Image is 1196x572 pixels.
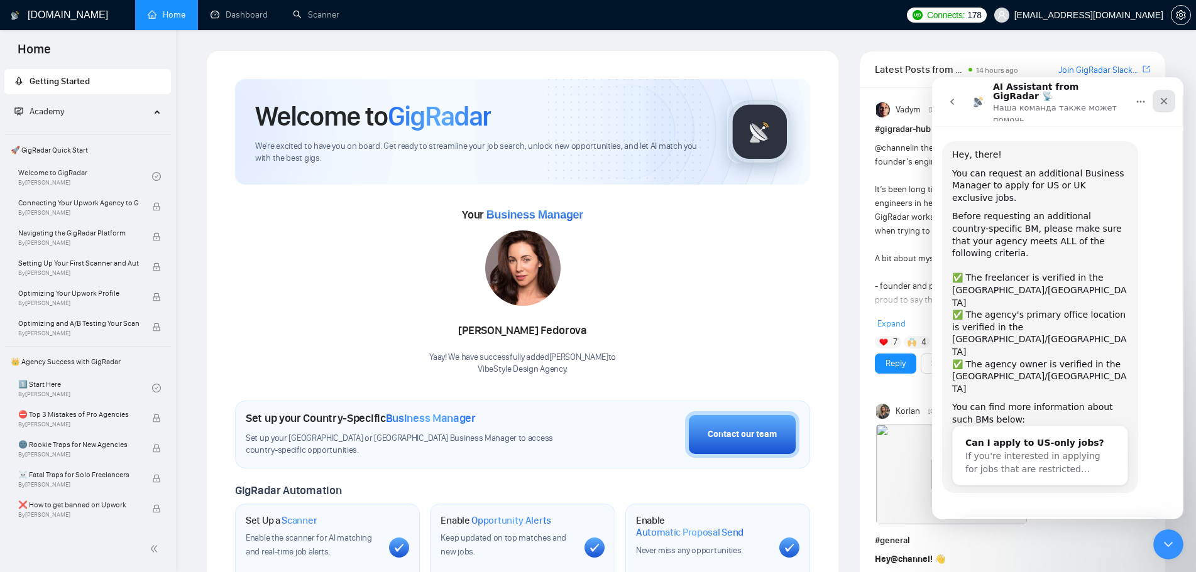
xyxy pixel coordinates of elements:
img: logo [11,6,19,26]
img: 1706120969076-multi-246.jpg [485,230,561,306]
img: Vadym [876,102,891,117]
a: searchScanner [293,9,339,20]
img: ❤️ [879,338,888,347]
h1: # general [875,534,1150,548]
span: Scanner [282,514,317,527]
h1: Enable [441,514,551,527]
span: Automatic Proposal Send [636,526,743,539]
span: Business Manager [486,208,583,221]
a: export [1143,63,1150,75]
h1: # gigradar-hub [875,122,1150,136]
span: setting [1171,10,1190,20]
span: Expand [877,318,906,329]
span: Opportunity Alerts [471,514,551,527]
span: By [PERSON_NAME] [18,421,139,428]
img: F09JWBR8KB8-Coffee%20chat%20round%202.gif [876,424,1027,524]
span: ☠️ Fatal Traps for Solo Freelancers [18,468,139,481]
span: Korlan [896,404,920,418]
span: 14 hours ago [976,66,1018,75]
button: Да, я соответствую всем критериям - запросите нового BM [21,439,235,475]
span: lock [152,262,161,271]
iframe: Intercom live chat [1153,529,1183,559]
span: double-left [150,542,162,555]
span: export [1143,64,1150,74]
span: [DATE] [929,104,946,116]
img: 🙌 [908,338,916,347]
span: Business Manager [386,411,476,425]
span: By [PERSON_NAME] [18,269,139,277]
span: Navigating the GigRadar Platform [18,227,139,239]
span: Set up your [GEOGRAPHIC_DATA] or [GEOGRAPHIC_DATA] Business Manager to access country-specific op... [246,433,578,456]
button: Reply [875,353,916,374]
span: lock [152,293,161,301]
span: 🚀 GigRadar Quick Start [6,138,170,163]
span: @channel [875,143,912,153]
span: Enable the scanner for AI matching and real-time job alerts. [246,532,372,557]
span: Latest Posts from the GigRadar Community [875,62,965,77]
span: 👑 Agency Success with GigRadar [6,349,170,374]
span: user [997,11,1006,19]
span: Never miss any opportunities. [636,545,743,556]
div: in the meantime, would you be interested in the founder’s engineering blog? It’s been long time s... [875,141,1095,500]
span: check-circle [152,172,161,181]
span: 4 [921,336,926,348]
h1: Enable [636,514,769,539]
span: Setting Up Your First Scanner and Auto-Bidder [18,257,139,269]
span: GigRadar Automation [235,483,341,497]
span: [DATE] [928,406,945,417]
span: lock [152,444,161,453]
li: Getting Started [4,69,171,94]
span: Your [462,208,583,222]
span: lock [152,474,161,483]
span: check-circle [152,384,161,392]
div: [PERSON_NAME] Fedorova [429,320,616,342]
span: Optimizing Your Upwork Profile [18,287,139,299]
strong: Hey ! [875,554,933,564]
a: Welcome to GigRadarBy[PERSON_NAME] [18,163,152,190]
span: GigRadar [388,99,491,133]
span: Vadym [896,103,921,117]
img: upwork-logo.png [913,10,923,20]
a: Reply [886,357,906,370]
a: 1️⃣ Start HereBy[PERSON_NAME] [18,374,152,402]
span: rocket [14,77,23,85]
span: 🌚 Rookie Traps for New Agencies [18,438,139,451]
span: By [PERSON_NAME] [18,451,139,458]
a: homeHome [148,9,185,20]
span: lock [152,414,161,423]
img: gigradar-logo.png [728,100,791,163]
button: See the details [921,353,997,374]
span: Connects: [927,8,965,22]
span: Academy [30,106,64,117]
button: Contact our team [685,411,799,458]
img: Korlan [876,404,891,419]
iframe: Intercom live chat [932,77,1183,519]
span: By [PERSON_NAME] [18,299,139,307]
h1: Welcome to [255,99,491,133]
span: By [PERSON_NAME] [18,239,139,247]
a: Join GigRadar Slack Community [1058,63,1140,77]
span: We're excited to have you on board. Get ready to streamline your job search, unlock new opportuni... [255,141,707,165]
span: lock [152,202,161,211]
span: ❌ How to get banned on Upwork [18,499,139,511]
div: Yaay! We have successfully added [PERSON_NAME] to [429,352,616,375]
span: By [PERSON_NAME] [18,511,139,519]
span: Home [8,40,61,67]
button: setting [1171,5,1191,25]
